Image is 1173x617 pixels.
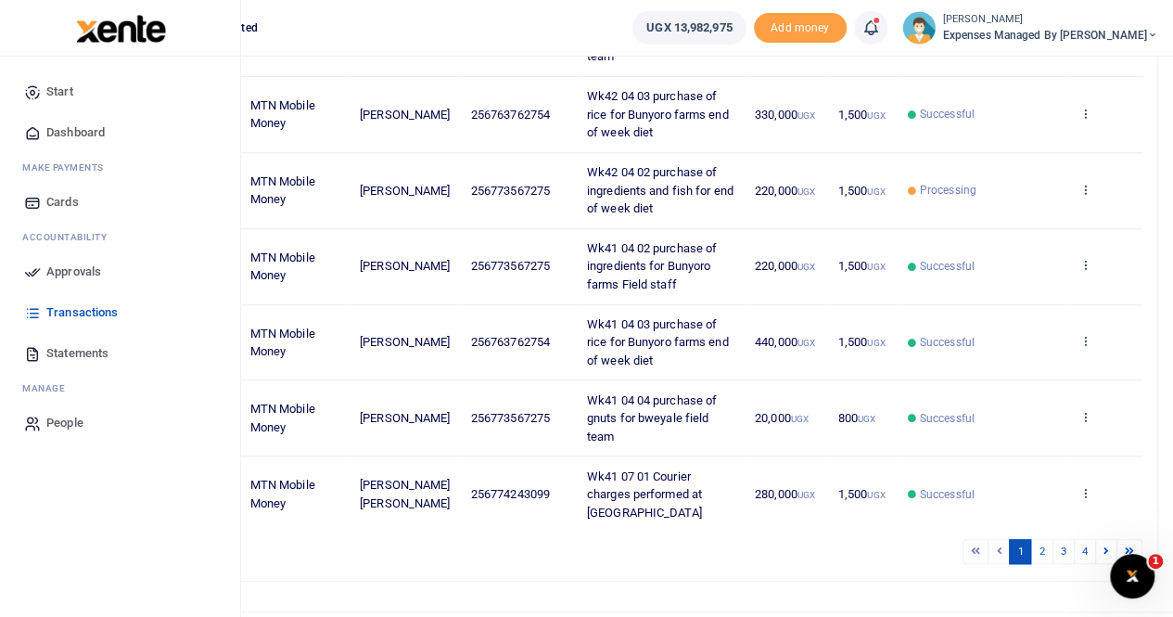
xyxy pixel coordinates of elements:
span: MTN Mobile Money [250,327,315,359]
small: [PERSON_NAME] [943,12,1158,28]
a: Dashboard [15,112,225,153]
span: Wk42 04 02 purchase of ingredients and fish for end of week diet [587,165,733,215]
a: Approvals [15,251,225,292]
a: Statements [15,333,225,374]
span: MTN Mobile Money [250,478,315,510]
span: 256773567275 [471,411,550,425]
a: Start [15,71,225,112]
span: countability [36,230,107,244]
span: MTN Mobile Money [250,251,315,283]
a: 1 [1009,539,1031,564]
a: Transactions [15,292,225,333]
span: Successful [920,106,975,122]
span: Processing [920,182,976,199]
li: Ac [15,223,225,251]
small: UGX [867,490,885,500]
span: [PERSON_NAME] [PERSON_NAME] [360,478,450,510]
span: Transactions [46,303,118,322]
li: M [15,153,225,182]
span: 1,500 [838,487,886,501]
img: logo-large [76,15,166,43]
a: profile-user [PERSON_NAME] Expenses Managed by [PERSON_NAME] [902,11,1158,45]
small: UGX [797,262,815,272]
span: MTN Mobile Money [250,402,315,434]
small: UGX [797,490,815,500]
a: UGX 13,982,975 [632,11,746,45]
a: 4 [1074,539,1096,564]
span: Wk41 04 03 purchase of rice for Bunyoro farms end of week diet [587,317,729,367]
iframe: Intercom live chat [1110,554,1154,598]
span: Expenses Managed by [PERSON_NAME] [943,27,1158,44]
small: UGX [867,186,885,197]
span: 330,000 [755,108,815,122]
span: 1,500 [838,335,886,349]
span: 220,000 [755,184,815,198]
small: UGX [867,262,885,272]
span: Successful [920,486,975,503]
span: Successful [920,258,975,275]
span: Successful [920,334,975,351]
div: Showing 1 to 10 of 32 entries [86,537,519,566]
a: People [15,403,225,443]
span: Start [46,83,73,101]
li: Toup your wallet [754,13,847,44]
span: 256774243099 [471,487,550,501]
small: UGX [791,414,809,424]
span: Wk41 04 04 purchase of gnuts for bweyale field team [587,393,717,443]
span: 800 [838,411,876,425]
span: Cards [46,193,79,212]
span: 256773567275 [471,259,550,273]
span: Dashboard [46,123,105,142]
a: Add money [754,19,847,33]
small: UGX [867,110,885,121]
small: UGX [797,338,815,348]
span: [PERSON_NAME] [360,335,450,349]
a: Cards [15,182,225,223]
span: 1,500 [838,259,886,273]
span: 256763762754 [471,335,550,349]
span: 1 [1148,554,1163,569]
span: Wk41 07 01 Courier charges performed at [GEOGRAPHIC_DATA] [587,469,702,520]
a: logo-small logo-large logo-large [74,20,166,34]
span: Statements [46,344,108,363]
span: [PERSON_NAME] [360,108,450,122]
span: Add money [754,13,847,44]
span: 1,500 [838,108,886,122]
span: ake Payments [32,161,104,174]
span: anage [32,381,66,395]
small: UGX [797,110,815,121]
span: 1,500 [838,184,886,198]
span: 220,000 [755,259,815,273]
span: MTN Mobile Money [250,98,315,131]
span: Wk42 04 03 purchase of rice for Bunyoro farms end of week diet [587,89,729,139]
span: 440,000 [755,335,815,349]
span: People [46,414,83,432]
a: 2 [1030,539,1052,564]
span: UGX 13,982,975 [646,19,732,37]
span: [PERSON_NAME] [360,411,450,425]
span: 280,000 [755,487,815,501]
small: UGX [858,414,875,424]
span: Successful [920,410,975,427]
span: [PERSON_NAME] [360,259,450,273]
span: MTN Mobile Money [250,174,315,207]
li: M [15,374,225,403]
span: 256773567275 [471,184,550,198]
a: 3 [1052,539,1075,564]
span: Wk41 04 02 purchase of ingredients for Bunyoro farms Field staff [587,241,717,291]
small: UGX [867,338,885,348]
span: 256763762754 [471,108,550,122]
li: Wallet ballance [625,11,753,45]
img: profile-user [902,11,936,45]
small: UGX [797,186,815,197]
span: Approvals [46,263,101,281]
span: 20,000 [755,411,809,425]
span: [PERSON_NAME] [360,184,450,198]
